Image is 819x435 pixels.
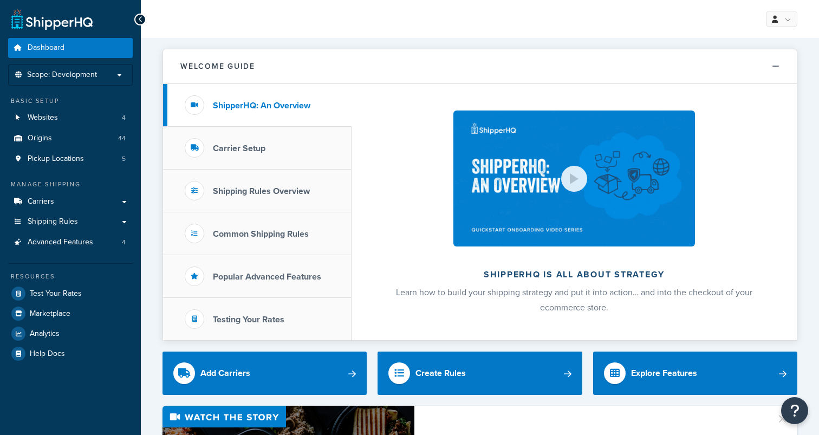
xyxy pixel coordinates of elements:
a: Origins44 [8,128,133,148]
div: Add Carriers [200,366,250,381]
button: Open Resource Center [781,397,808,424]
h3: Carrier Setup [213,144,265,153]
span: 4 [122,113,126,122]
h3: Shipping Rules Overview [213,186,310,196]
span: Dashboard [28,43,64,53]
a: Carriers [8,192,133,212]
span: Advanced Features [28,238,93,247]
a: Add Carriers [162,352,367,395]
li: Advanced Features [8,232,133,252]
h3: Testing Your Rates [213,315,284,324]
a: Test Your Rates [8,284,133,303]
span: Origins [28,134,52,143]
span: Analytics [30,329,60,339]
h2: ShipperHQ is all about strategy [380,270,768,280]
a: Advanced Features4 [8,232,133,252]
a: Create Rules [378,352,582,395]
span: Shipping Rules [28,217,78,226]
span: Test Your Rates [30,289,82,298]
span: Help Docs [30,349,65,359]
h3: ShipperHQ: An Overview [213,101,310,111]
a: Shipping Rules [8,212,133,232]
span: Scope: Development [27,70,97,80]
li: Origins [8,128,133,148]
span: Carriers [28,197,54,206]
span: Learn how to build your shipping strategy and put it into action… and into the checkout of your e... [396,286,752,314]
li: Pickup Locations [8,149,133,169]
h3: Popular Advanced Features [213,272,321,282]
a: Help Docs [8,344,133,363]
span: Marketplace [30,309,70,319]
span: 5 [122,154,126,164]
a: Pickup Locations5 [8,149,133,169]
div: Manage Shipping [8,180,133,189]
span: Pickup Locations [28,154,84,164]
img: ShipperHQ is all about strategy [453,111,695,246]
a: Explore Features [593,352,797,395]
a: Websites4 [8,108,133,128]
a: Marketplace [8,304,133,323]
span: 44 [118,134,126,143]
li: Websites [8,108,133,128]
div: Explore Features [631,366,697,381]
span: Websites [28,113,58,122]
a: Analytics [8,324,133,343]
span: 4 [122,238,126,247]
h2: Welcome Guide [180,62,255,70]
button: Welcome Guide [163,49,797,84]
a: Dashboard [8,38,133,58]
div: Basic Setup [8,96,133,106]
h3: Common Shipping Rules [213,229,309,239]
div: Create Rules [415,366,466,381]
div: Resources [8,272,133,281]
